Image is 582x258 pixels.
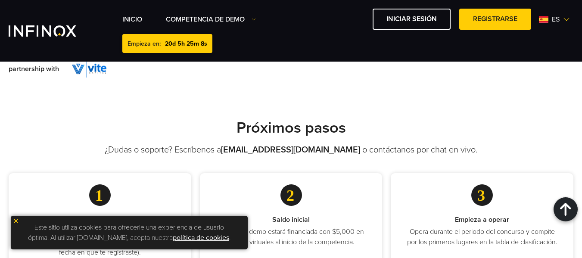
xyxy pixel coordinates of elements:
strong: Empieza a operar [455,215,509,224]
span: partnership with [9,64,59,74]
a: INICIO [122,14,142,25]
span: Empieza en: [128,40,161,47]
a: Registrarse [459,9,531,30]
span: 20d 5h 25m 8s [165,40,207,47]
p: Tu cuenta demo estará financiada con $5,000 en fondos virtuales al inicio de la competencia. [214,227,369,247]
h2: Próximos pasos [9,118,573,137]
a: [EMAIL_ADDRESS][DOMAIN_NAME] [221,145,362,155]
a: INFINOX Vite [9,25,96,37]
a: Iniciar sesión [373,9,451,30]
a: Competencia de Demo [166,14,256,25]
strong: Saldo inicial [272,215,310,224]
img: Dropdown [252,17,256,22]
a: política de cookies [173,233,229,242]
p: Este sitio utiliza cookies para ofrecerle una experiencia de usuario óptima. Al utilizar [DOMAIN_... [15,220,243,245]
p: ¿Dudas o soporte? Escríbenos a o contáctanos por chat en vivo. [22,144,560,156]
img: yellow close icon [13,218,19,224]
span: es [548,14,563,25]
p: Opera durante el periodo del concurso y compite por los primeros lugares en la tabla de clasifica... [405,227,560,247]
